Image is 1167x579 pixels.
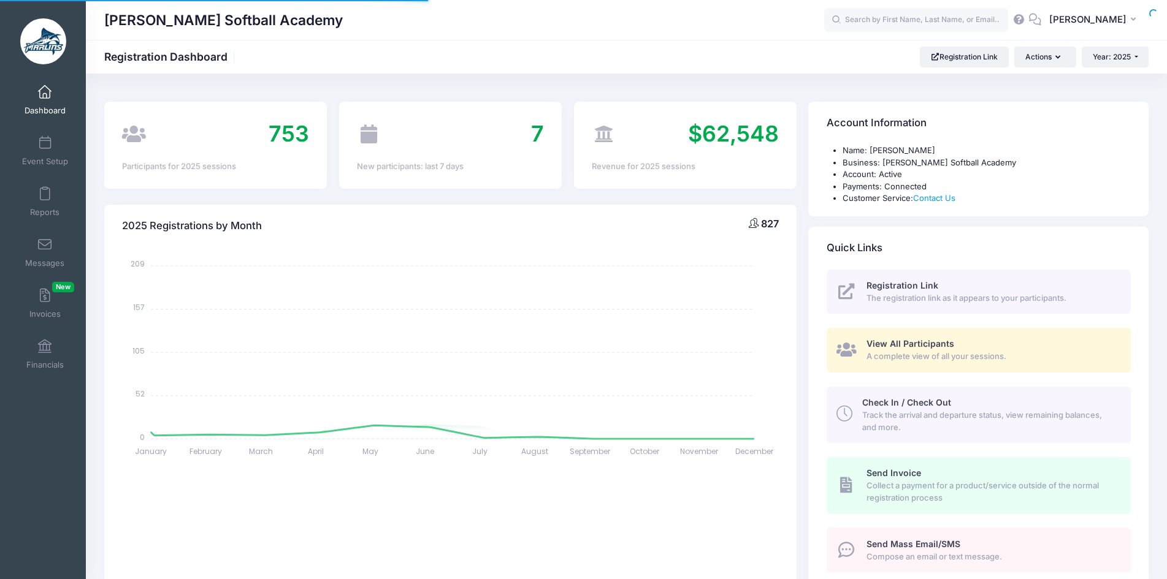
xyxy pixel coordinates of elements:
[630,446,660,456] tspan: October
[16,180,74,223] a: Reports
[913,193,955,203] a: Contact Us
[827,457,1131,513] a: Send Invoice Collect a payment for a product/service outside of the normal registration process
[473,446,488,456] tspan: July
[26,360,64,370] span: Financials
[827,230,882,265] h4: Quick Links
[140,431,145,442] tspan: 0
[104,50,238,63] h1: Registration Dashboard
[30,207,59,218] span: Reports
[16,78,74,121] a: Dashboard
[867,280,938,290] span: Registration Link
[1014,47,1076,67] button: Actions
[761,218,779,230] span: 827
[1049,13,1127,26] span: [PERSON_NAME]
[867,467,921,478] span: Send Invoice
[362,446,378,456] tspan: May
[416,446,435,456] tspan: June
[104,6,343,34] h1: [PERSON_NAME] Softball Academy
[867,350,1117,363] span: A complete view of all your sessions.
[308,446,324,456] tspan: April
[827,528,1131,572] a: Send Mass Email/SMS Compose an email or text message.
[824,8,1008,32] input: Search by First Name, Last Name, or Email...
[843,168,1131,181] li: Account: Active
[122,208,262,243] h4: 2025 Registrations by Month
[133,345,145,355] tspan: 105
[862,409,1117,433] span: Track the arrival and departure status, view remaining balances, and more.
[843,181,1131,193] li: Payments: Connected
[16,282,74,325] a: InvoicesNew
[25,105,66,116] span: Dashboard
[16,333,74,376] a: Financials
[862,397,951,407] span: Check In / Check Out
[134,302,145,312] tspan: 157
[867,480,1117,504] span: Collect a payment for a product/service outside of the normal registration process
[531,120,544,147] span: 7
[920,47,1009,67] a: Registration Link
[122,161,309,173] div: Participants for 2025 sessions
[843,192,1131,205] li: Customer Service:
[867,551,1117,563] span: Compose an email or text message.
[827,270,1131,314] a: Registration Link The registration link as it appears to your participants.
[29,309,61,319] span: Invoices
[592,161,779,173] div: Revenue for 2025 sessions
[1082,47,1149,67] button: Year: 2025
[52,282,74,292] span: New
[22,156,68,167] span: Event Setup
[867,338,954,349] span: View All Participants
[131,259,145,269] tspan: 209
[521,446,548,456] tspan: August
[16,129,74,172] a: Event Setup
[827,387,1131,443] a: Check In / Check Out Track the arrival and departure status, view remaining balances, and more.
[190,446,223,456] tspan: February
[827,106,927,141] h4: Account Information
[843,145,1131,157] li: Name: [PERSON_NAME]
[1093,52,1131,61] span: Year: 2025
[867,292,1117,305] span: The registration link as it appears to your participants.
[357,161,544,173] div: New participants: last 7 days
[827,328,1131,373] a: View All Participants A complete view of all your sessions.
[688,120,779,147] span: $62,548
[843,157,1131,169] li: Business: [PERSON_NAME] Softball Academy
[570,446,611,456] tspan: September
[681,446,719,456] tspan: November
[735,446,774,456] tspan: December
[20,18,66,64] img: Marlin Softball Academy
[867,539,960,549] span: Send Mass Email/SMS
[1041,6,1149,34] button: [PERSON_NAME]
[136,388,145,399] tspan: 52
[269,120,309,147] span: 753
[136,446,167,456] tspan: January
[16,231,74,274] a: Messages
[249,446,273,456] tspan: March
[25,258,64,268] span: Messages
